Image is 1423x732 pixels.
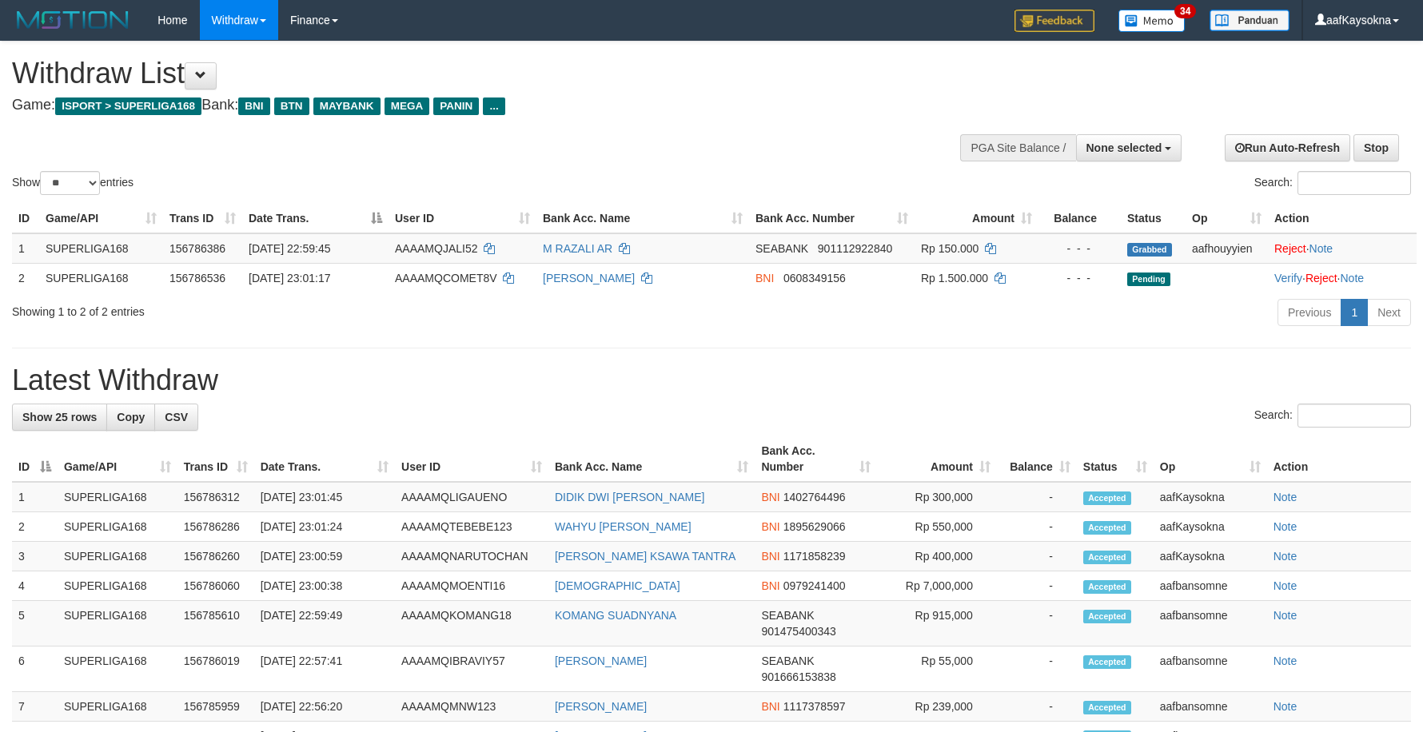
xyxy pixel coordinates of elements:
a: Verify [1274,272,1302,284]
span: BNI [761,491,779,503]
span: BTN [274,97,309,115]
img: Button%20Memo.svg [1118,10,1186,32]
td: 156786060 [177,571,254,601]
label: Search: [1254,404,1411,428]
td: 156786019 [177,646,254,692]
td: SUPERLIGA168 [58,692,177,722]
span: None selected [1086,141,1162,154]
span: Copy 901112922840 to clipboard [818,242,892,255]
span: Grabbed [1127,243,1172,257]
td: 156785959 [177,692,254,722]
td: 3 [12,542,58,571]
td: AAAAMQMNW123 [395,692,548,722]
input: Search: [1297,404,1411,428]
td: Rp 300,000 [877,482,997,512]
a: Next [1367,299,1411,326]
div: Showing 1 to 2 of 2 entries [12,297,581,320]
td: - [997,601,1077,646]
td: 156786312 [177,482,254,512]
td: SUPERLIGA168 [58,542,177,571]
a: Show 25 rows [12,404,107,431]
a: KOMANG SUADNYANA [555,609,676,622]
td: aafKaysokna [1154,512,1267,542]
td: 6 [12,646,58,692]
th: Amount: activate to sort column ascending [915,204,1038,233]
td: [DATE] 23:01:24 [254,512,395,542]
a: DIDIK DWI [PERSON_NAME] [555,491,704,503]
th: Action [1267,436,1411,482]
td: SUPERLIGA168 [58,601,177,646]
span: Accepted [1083,610,1131,623]
span: Copy 1402764496 to clipboard [783,491,846,503]
th: Status: activate to sort column ascending [1077,436,1154,482]
td: - [997,542,1077,571]
input: Search: [1297,171,1411,195]
span: Copy 901475400343 to clipboard [761,625,835,638]
td: SUPERLIGA168 [58,571,177,601]
a: Note [1274,700,1297,713]
span: Copy 1895629066 to clipboard [783,520,846,533]
select: Showentries [40,171,100,195]
td: [DATE] 23:00:38 [254,571,395,601]
td: SUPERLIGA168 [58,512,177,542]
a: WAHYU [PERSON_NAME] [555,520,692,533]
span: Rp 1.500.000 [921,272,988,284]
span: Pending [1127,273,1170,286]
div: - - - [1045,241,1114,257]
a: Run Auto-Refresh [1225,134,1350,161]
span: 156786536 [169,272,225,284]
td: · [1268,233,1417,264]
img: panduan.png [1210,10,1289,31]
td: 5 [12,601,58,646]
td: - [997,646,1077,692]
td: SUPERLIGA168 [39,263,163,292]
a: CSV [154,404,198,431]
h1: Latest Withdraw [12,364,1411,396]
td: aafbansomne [1154,601,1267,646]
a: M RAZALI AR [543,242,612,255]
td: AAAAMQTEBEBE123 [395,512,548,542]
span: [DATE] 22:59:45 [249,242,330,255]
a: Note [1340,272,1364,284]
span: Accepted [1083,521,1131,535]
td: Rp 400,000 [877,542,997,571]
td: 4 [12,571,58,601]
th: Game/API: activate to sort column ascending [58,436,177,482]
span: BNI [238,97,269,115]
th: Status [1121,204,1186,233]
h4: Game: Bank: [12,97,933,113]
a: [PERSON_NAME] [555,654,647,667]
div: - - - [1045,270,1114,286]
th: Game/API: activate to sort column ascending [39,204,163,233]
label: Search: [1254,171,1411,195]
th: ID: activate to sort column descending [12,436,58,482]
a: Note [1274,491,1297,503]
td: aafKaysokna [1154,542,1267,571]
img: Feedback.jpg [1014,10,1094,32]
th: Trans ID: activate to sort column ascending [177,436,254,482]
td: - [997,571,1077,601]
span: Accepted [1083,491,1131,505]
th: Date Trans.: activate to sort column descending [242,204,389,233]
td: aafbansomne [1154,646,1267,692]
td: SUPERLIGA168 [58,482,177,512]
td: 1 [12,482,58,512]
td: AAAAMQNARUTOCHAN [395,542,548,571]
th: Balance: activate to sort column ascending [997,436,1077,482]
th: Action [1268,204,1417,233]
button: None selected [1076,134,1182,161]
span: ... [483,97,504,115]
img: MOTION_logo.png [12,8,134,32]
th: Balance [1038,204,1121,233]
span: SEABANK [761,609,814,622]
span: CSV [165,411,188,424]
td: 156786286 [177,512,254,542]
a: Note [1274,579,1297,592]
td: Rp 55,000 [877,646,997,692]
td: aafhouyyien [1186,233,1268,264]
td: aafbansomne [1154,692,1267,722]
span: BNI [761,550,779,563]
span: Accepted [1083,701,1131,714]
td: 1 [12,233,39,264]
th: Date Trans.: activate to sort column ascending [254,436,395,482]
